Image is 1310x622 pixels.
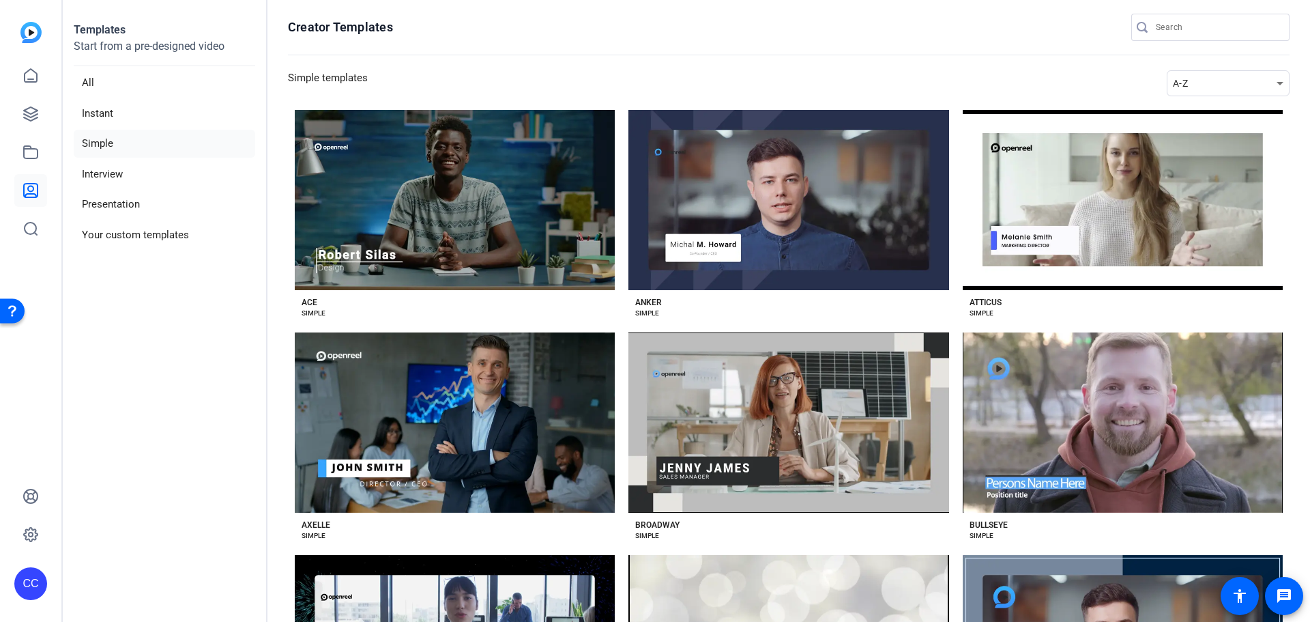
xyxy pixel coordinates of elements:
[1173,78,1188,89] span: A-Z
[1156,19,1279,36] input: Search
[635,297,662,308] div: ANKER
[295,110,615,290] button: Template image
[74,23,126,36] strong: Templates
[74,190,255,218] li: Presentation
[74,38,255,66] p: Start from a pre-designed video
[970,520,1008,531] div: BULLSEYE
[20,22,42,43] img: blue-gradient.svg
[288,19,393,36] h1: Creator Templates
[74,130,255,158] li: Simple
[635,531,659,541] div: SIMPLE
[74,69,255,97] li: All
[74,100,255,128] li: Instant
[635,308,659,319] div: SIMPLE
[963,110,1283,290] button: Template image
[74,160,255,188] li: Interview
[288,70,368,96] h3: Simple templates
[1276,588,1292,604] mat-icon: message
[970,297,1002,308] div: ATTICUS
[302,520,330,531] div: AXELLE
[302,531,325,541] div: SIMPLE
[628,333,948,513] button: Template image
[963,333,1283,513] button: Template image
[970,531,993,541] div: SIMPLE
[74,221,255,249] li: Your custom templates
[302,308,325,319] div: SIMPLE
[628,110,948,290] button: Template image
[14,567,47,600] div: CC
[295,333,615,513] button: Template image
[970,308,993,319] div: SIMPLE
[635,520,680,531] div: BROADWAY
[1232,588,1248,604] mat-icon: accessibility
[302,297,317,308] div: ACE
